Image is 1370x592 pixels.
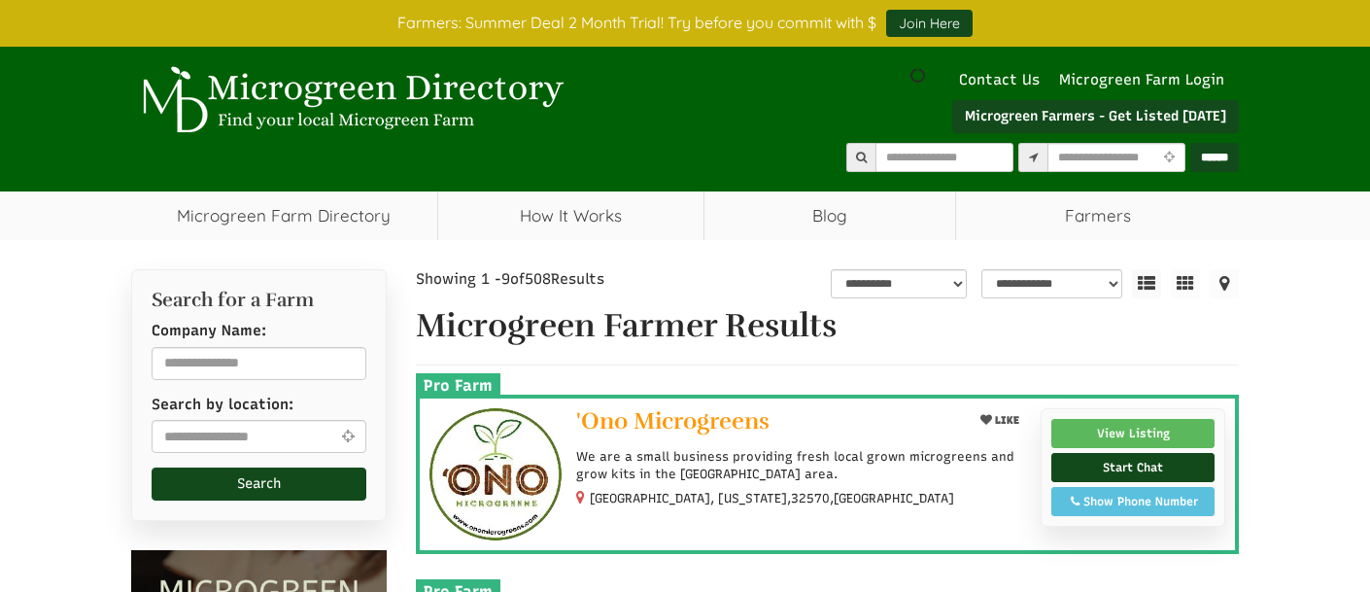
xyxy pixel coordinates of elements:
select: overall_rating_filter-1 [831,269,967,298]
i: Use Current Location [337,429,360,443]
small: [GEOGRAPHIC_DATA], [US_STATE], , [590,491,954,505]
div: Farmers: Summer Deal 2 Month Trial! Try before you commit with $ [117,10,1253,37]
a: Blog [704,192,956,240]
span: 508 [525,270,551,288]
img: 'Ono Microgreens [429,408,563,541]
select: sortbox-1 [981,269,1122,298]
a: View Listing [1051,419,1215,448]
img: Microgreen Directory [131,66,568,134]
label: Company Name: [152,321,266,341]
a: Microgreen Farm Login [1059,71,1234,88]
button: Search [152,468,366,501]
span: 9 [501,270,510,288]
a: Contact Us [949,71,1049,88]
h2: Search for a Farm [152,290,366,311]
div: Showing 1 - of Results [416,269,690,290]
label: Search by location: [152,395,293,415]
a: 'Ono Microgreens [576,408,958,438]
span: 32570 [791,490,830,507]
i: Use Current Location [1158,152,1179,164]
a: Microgreen Farmers - Get Listed [DATE] [952,100,1239,133]
h1: Microgreen Farmer Results [416,308,1240,344]
button: LIKE [974,408,1026,433]
a: How It Works [438,192,703,240]
span: 'Ono Microgreens [576,406,770,435]
a: Start Chat [1051,453,1215,482]
div: Show Phone Number [1062,493,1204,510]
span: [GEOGRAPHIC_DATA] [834,490,954,507]
p: We are a small business providing fresh local grown microgreens and grow kits in the [GEOGRAPHIC_... [576,448,1026,483]
a: Join Here [886,10,973,37]
span: Farmers [956,192,1239,240]
span: LIKE [992,414,1019,427]
a: Microgreen Farm Directory [131,192,437,240]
